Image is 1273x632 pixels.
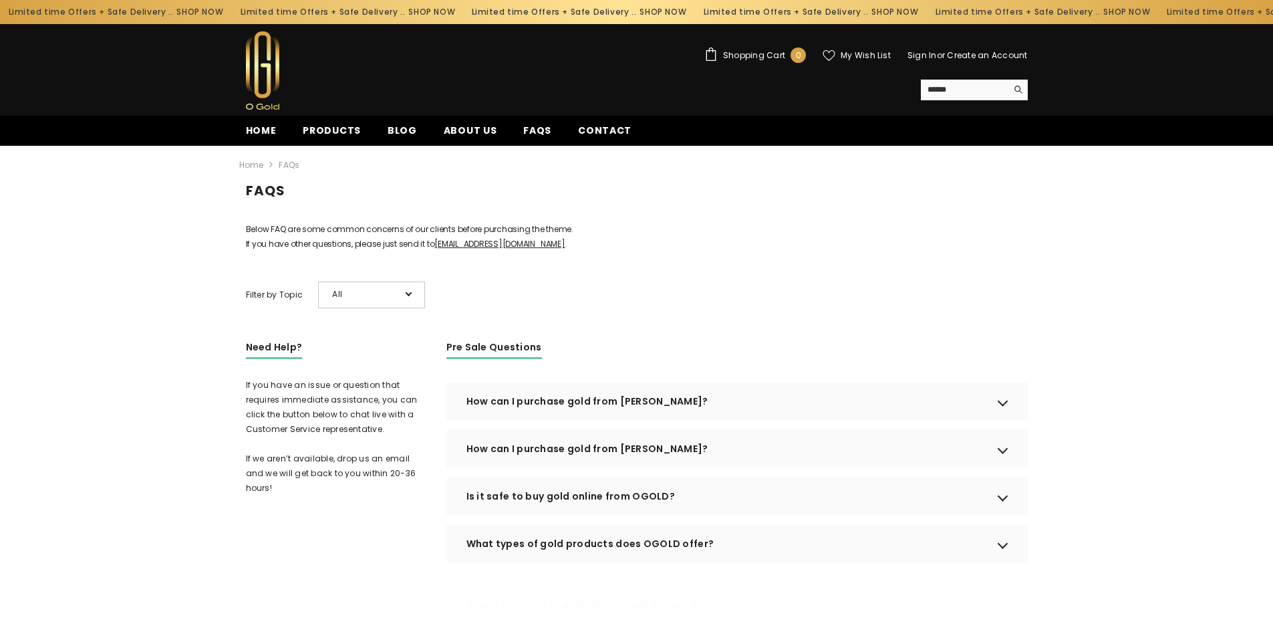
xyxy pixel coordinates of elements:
div: Limited time Offers + Safe Delivery .. [927,1,1159,23]
a: Shopping Cart [704,47,806,63]
div: How is the price of gold determined on your website? [446,586,1028,623]
span: FAQs [279,158,299,173]
a: Home [239,158,264,173]
a: SHOP NOW [176,5,223,19]
img: Ogold Shop [246,31,279,110]
button: Search [1007,80,1028,100]
h3: Need Help? [246,340,303,359]
a: [EMAIL_ADDRESS][DOMAIN_NAME] [434,238,565,249]
span: All [332,287,399,302]
span: Blog [388,124,417,137]
a: Sign In [907,49,937,61]
span: If you have an issue or question that requires immediate assistance, you can click the button bel... [246,379,418,494]
div: Limited time Offers + Safe Delivery .. [463,1,695,23]
a: Create an Account [947,49,1027,61]
div: Limited time Offers + Safe Delivery .. [695,1,927,23]
a: SHOP NOW [408,5,455,19]
a: Blog [374,123,430,146]
nav: breadcrumbs [239,151,1021,179]
a: Contact [565,123,645,146]
a: About us [430,123,511,146]
a: SHOP NOW [1103,5,1150,19]
span: My Wish List [841,51,891,60]
a: FAQs [510,123,565,146]
p: Below FAQ are some common concerns of our clients before purchasing the theme. If you have other ... [246,222,1028,251]
span: 0 [796,48,801,63]
a: SHOP NOW [640,5,687,19]
summary: Search [921,80,1028,100]
span: Filter by Topic [246,288,303,302]
div: How can I purchase gold from [PERSON_NAME]? [446,383,1028,420]
div: Limited time Offers + Safe Delivery .. [232,1,464,23]
span: Contact [578,124,631,137]
span: or [937,49,945,61]
span: About us [444,124,497,137]
div: Is it safe to buy gold online from OGOLD? [446,478,1028,515]
a: SHOP NOW [871,5,918,19]
span: Home [246,124,277,137]
div: All [318,282,425,308]
a: Products [289,123,374,146]
div: How can I purchase gold from [PERSON_NAME]? [446,430,1028,467]
a: My Wish List [823,49,891,62]
span: Shopping Cart [723,51,785,60]
h3: Pre Sale Questions [446,340,542,359]
h1: FAQs [246,177,1028,214]
span: Products [303,124,361,137]
a: Home [233,123,290,146]
div: What types of gold products does OGOLD offer? [446,525,1028,562]
span: FAQs [523,124,551,137]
